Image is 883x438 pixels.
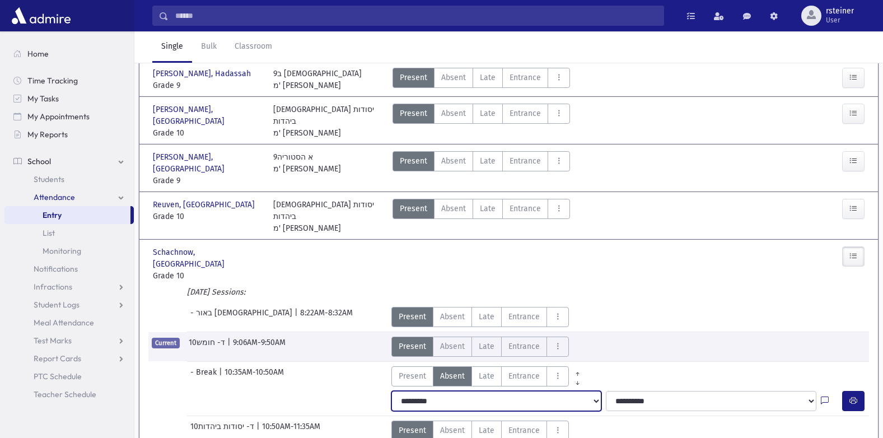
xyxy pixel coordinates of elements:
span: Late [480,72,496,83]
span: | [227,337,233,357]
span: Report Cards [34,353,81,364]
span: Absent [441,155,466,167]
span: Entrance [508,341,540,352]
span: PTC Schedule [34,371,82,381]
a: All Later [569,375,586,384]
span: Students [34,174,64,184]
span: - באור [DEMOGRAPHIC_DATA] [190,307,295,327]
span: Late [480,155,496,167]
span: My Reports [27,129,68,139]
a: Monitoring [4,242,134,260]
span: My Appointments [27,111,90,122]
a: Attendance [4,188,134,206]
span: 10:35AM-10:50AM [225,366,284,386]
span: [PERSON_NAME], Hadassah [153,68,253,80]
span: Present [400,72,427,83]
a: Test Marks [4,332,134,350]
span: Home [27,49,49,59]
div: AttTypes [391,366,586,386]
span: 8:22AM-8:32AM [300,307,353,327]
a: Classroom [226,31,281,63]
span: 9:06AM-9:50AM [233,337,286,357]
span: My Tasks [27,94,59,104]
div: AttTypes [393,151,570,187]
a: Teacher Schedule [4,385,134,403]
span: Absent [441,203,466,215]
a: Infractions [4,278,134,296]
span: Present [400,155,427,167]
span: Entrance [510,155,541,167]
a: School [4,152,134,170]
a: Entry [4,206,130,224]
span: Meal Attendance [34,318,94,328]
a: All Prior [569,366,586,375]
span: Student Logs [34,300,80,310]
a: Student Logs [4,296,134,314]
a: Notifications [4,260,134,278]
div: AttTypes [393,68,570,91]
a: Time Tracking [4,72,134,90]
span: Monitoring [43,246,81,256]
a: Single [152,31,192,63]
a: My Appointments [4,108,134,125]
span: Absent [440,370,465,382]
div: 9ב [DEMOGRAPHIC_DATA] מ' [PERSON_NAME] [273,68,362,91]
span: | [219,366,225,386]
span: Teacher Schedule [34,389,96,399]
span: Present [399,341,426,352]
div: AttTypes [393,199,570,234]
span: Reuven, [GEOGRAPHIC_DATA] [153,199,257,211]
span: 10ד- חומש [189,337,227,357]
span: Entrance [510,72,541,83]
span: Grade 10 [153,270,262,282]
a: My Tasks [4,90,134,108]
span: School [27,156,51,166]
span: Present [400,203,427,215]
a: Report Cards [4,350,134,367]
span: Late [480,203,496,215]
span: Entrance [508,311,540,323]
span: Grade 9 [153,175,262,187]
a: List [4,224,134,242]
span: Time Tracking [27,76,78,86]
span: | [295,307,300,327]
span: List [43,228,55,238]
span: [PERSON_NAME], [GEOGRAPHIC_DATA] [153,104,262,127]
div: [DEMOGRAPHIC_DATA] יסודות ביהדות מ' [PERSON_NAME] [273,104,382,139]
span: Entrance [510,108,541,119]
span: Grade 10 [153,127,262,139]
span: Grade 9 [153,80,262,91]
span: Notifications [34,264,78,274]
span: Infractions [34,282,72,292]
div: AttTypes [393,104,570,139]
span: Present [400,108,427,119]
div: AttTypes [391,307,569,327]
span: Present [399,311,426,323]
a: PTC Schedule [4,367,134,385]
span: Late [479,370,494,382]
span: [PERSON_NAME], [GEOGRAPHIC_DATA] [153,151,262,175]
span: - Break [190,366,219,386]
span: Test Marks [34,336,72,346]
span: Current [152,338,180,348]
div: 9א הסטוריה מ' [PERSON_NAME] [273,151,341,187]
a: Home [4,45,134,63]
a: Bulk [192,31,226,63]
span: Late [479,341,494,352]
span: Entry [43,210,62,220]
span: Late [480,108,496,119]
div: [DEMOGRAPHIC_DATA] יסודות ביהדות מ' [PERSON_NAME] [273,199,382,234]
span: Present [399,370,426,382]
span: Present [399,425,426,436]
span: Absent [440,341,465,352]
a: My Reports [4,125,134,143]
span: Entrance [508,370,540,382]
span: Late [479,311,494,323]
input: Search [169,6,664,26]
div: AttTypes [391,337,569,357]
span: Absent [441,72,466,83]
span: Attendance [34,192,75,202]
span: rsteiner [826,7,854,16]
span: Absent [441,108,466,119]
a: Students [4,170,134,188]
